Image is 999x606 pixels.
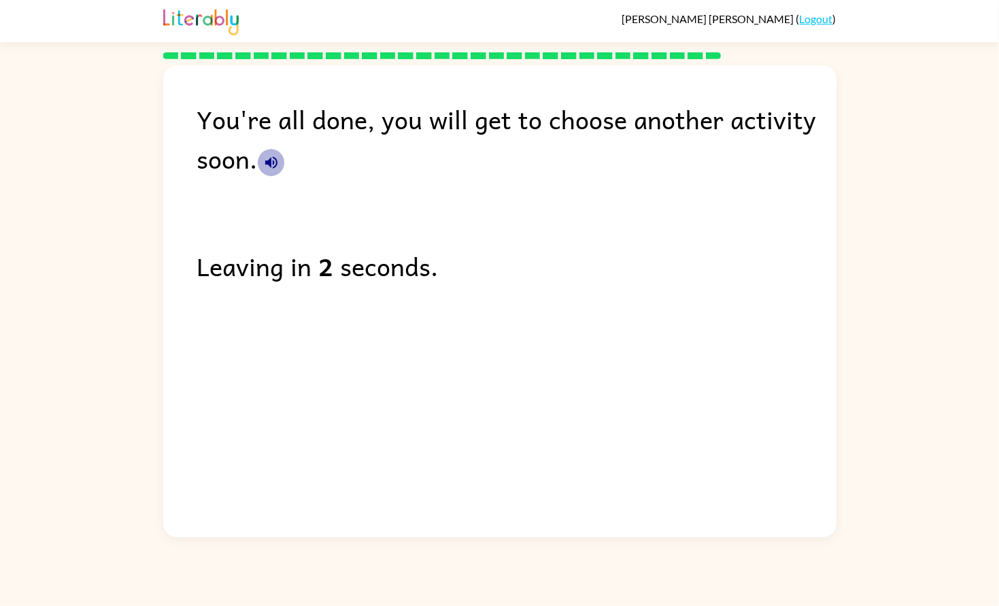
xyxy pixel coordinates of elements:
span: [PERSON_NAME] [PERSON_NAME] [622,12,796,25]
div: You're all done, you will get to choose another activity soon. [197,99,836,178]
div: Leaving in seconds. [197,246,836,286]
div: ( ) [622,12,836,25]
a: Logout [800,12,833,25]
img: Literably [163,5,239,35]
b: 2 [319,246,334,286]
